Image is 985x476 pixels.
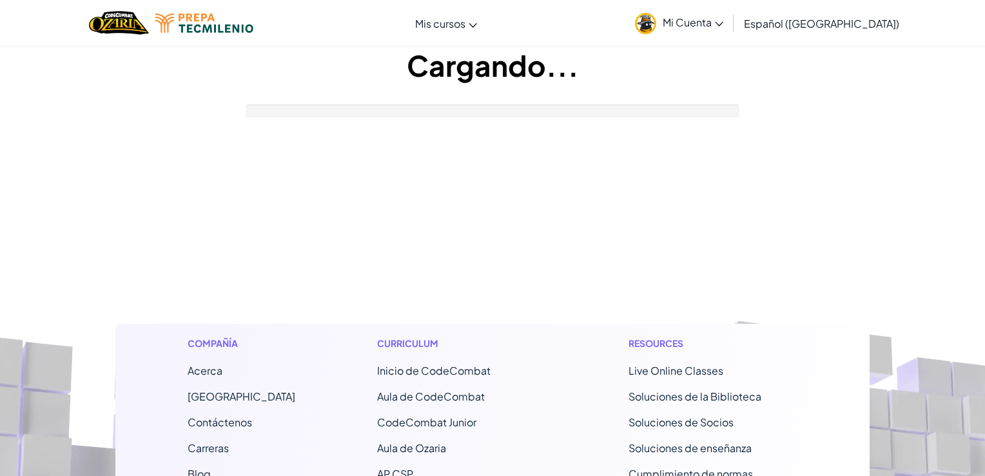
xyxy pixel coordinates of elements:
[188,415,252,429] span: Contáctenos
[377,390,485,403] a: Aula de CodeCombat
[629,364,723,377] a: Live Online Classes
[635,13,656,34] img: avatar
[663,15,723,29] span: Mi Cuenta
[188,441,229,455] a: Carreras
[155,14,253,33] img: Tecmilenio logo
[629,337,798,350] h1: Resources
[629,390,761,403] a: Soluciones de la Biblioteca
[89,10,149,36] a: Ozaria by CodeCombat logo
[89,10,149,36] img: Home
[377,364,491,377] span: Inicio de CodeCombat
[737,6,906,41] a: Español ([GEOGRAPHIC_DATA])
[188,337,295,350] h1: Compañía
[409,6,483,41] a: Mis cursos
[415,17,465,30] span: Mis cursos
[629,441,752,455] a: Soluciones de enseñanza
[629,415,734,429] a: Soluciones de Socios
[377,337,547,350] h1: Curriculum
[629,3,730,43] a: Mi Cuenta
[188,364,222,377] a: Acerca
[188,390,295,403] a: [GEOGRAPHIC_DATA]
[377,415,476,429] a: CodeCombat Junior
[377,441,446,455] a: Aula de Ozaria
[744,17,899,30] span: Español ([GEOGRAPHIC_DATA])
